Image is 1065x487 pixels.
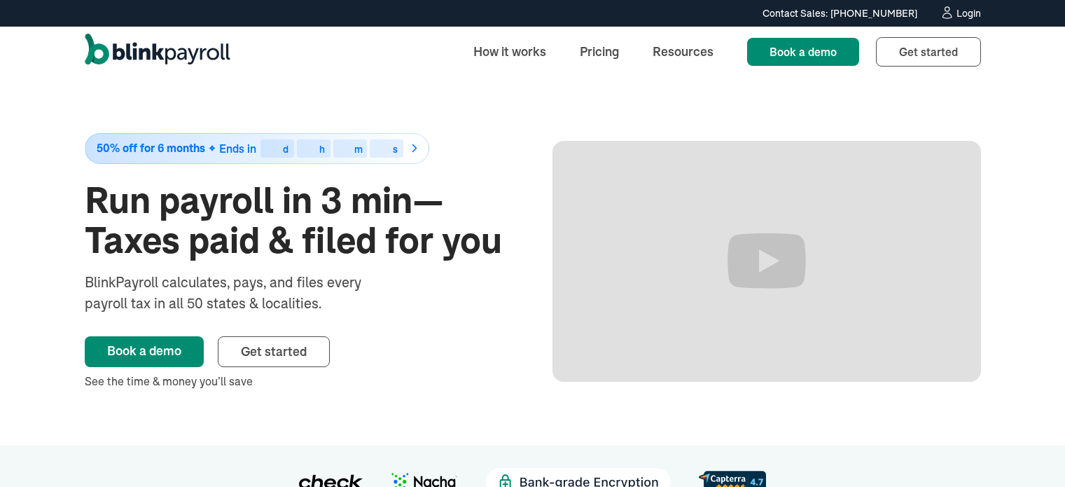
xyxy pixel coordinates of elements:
[393,144,398,154] div: s
[85,181,513,261] h1: Run payroll in 3 min—Taxes paid & filed for you
[219,142,256,156] span: Ends in
[876,37,981,67] a: Get started
[97,142,205,154] span: 50% off for 6 months
[283,144,288,154] div: d
[747,38,859,66] a: Book a demo
[569,36,630,67] a: Pricing
[218,336,330,367] a: Get started
[770,45,837,59] span: Book a demo
[641,36,725,67] a: Resources
[354,144,363,154] div: m
[552,141,981,382] iframe: Run Payroll in 3 min with BlinkPayroll
[85,272,398,314] div: BlinkPayroll calculates, pays, and files every payroll tax in all 50 states & localities.
[899,45,958,59] span: Get started
[241,343,307,359] span: Get started
[85,34,230,70] a: home
[956,8,981,18] div: Login
[319,144,325,154] div: h
[940,6,981,21] a: Login
[763,6,917,21] div: Contact Sales: [PHONE_NUMBER]
[85,336,204,367] a: Book a demo
[462,36,557,67] a: How it works
[85,133,513,164] a: 50% off for 6 monthsEnds indhms
[85,373,513,390] div: See the time & money you’ll save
